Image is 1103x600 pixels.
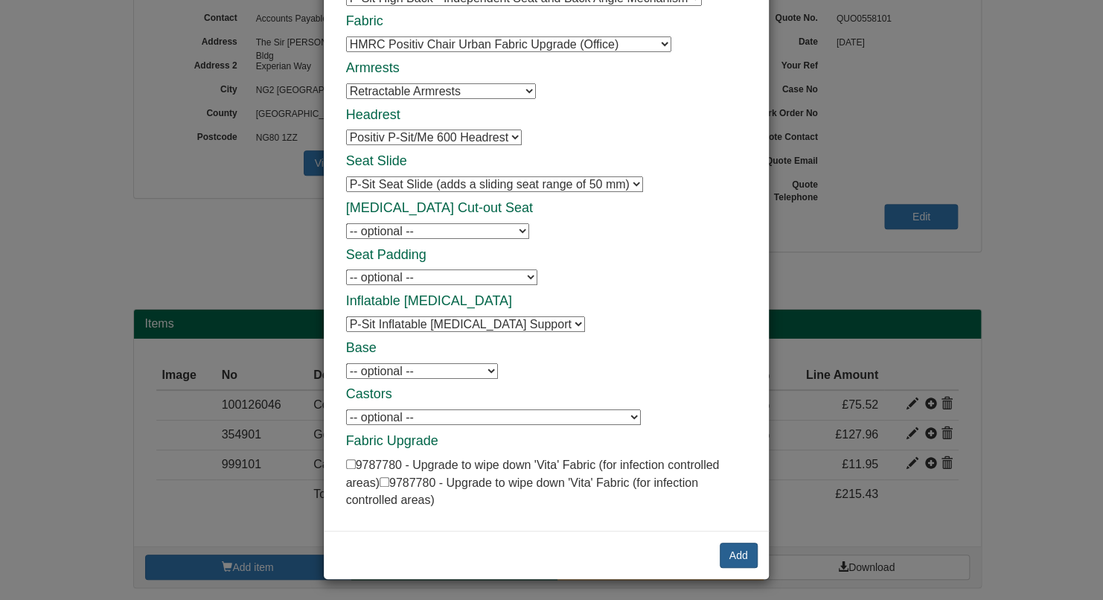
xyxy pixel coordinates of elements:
[346,14,746,29] h4: Fabric
[346,154,746,169] h4: Seat Slide
[720,543,758,568] button: Add
[346,294,746,309] h4: Inflatable [MEDICAL_DATA]
[346,108,746,123] h4: Headrest
[346,248,746,263] h4: Seat Padding
[346,341,746,356] h4: Base
[346,387,746,402] h4: Castors
[346,201,746,216] h4: [MEDICAL_DATA] Cut-out Seat
[346,434,746,449] h4: Fabric Upgrade
[346,61,746,76] h4: Armrests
